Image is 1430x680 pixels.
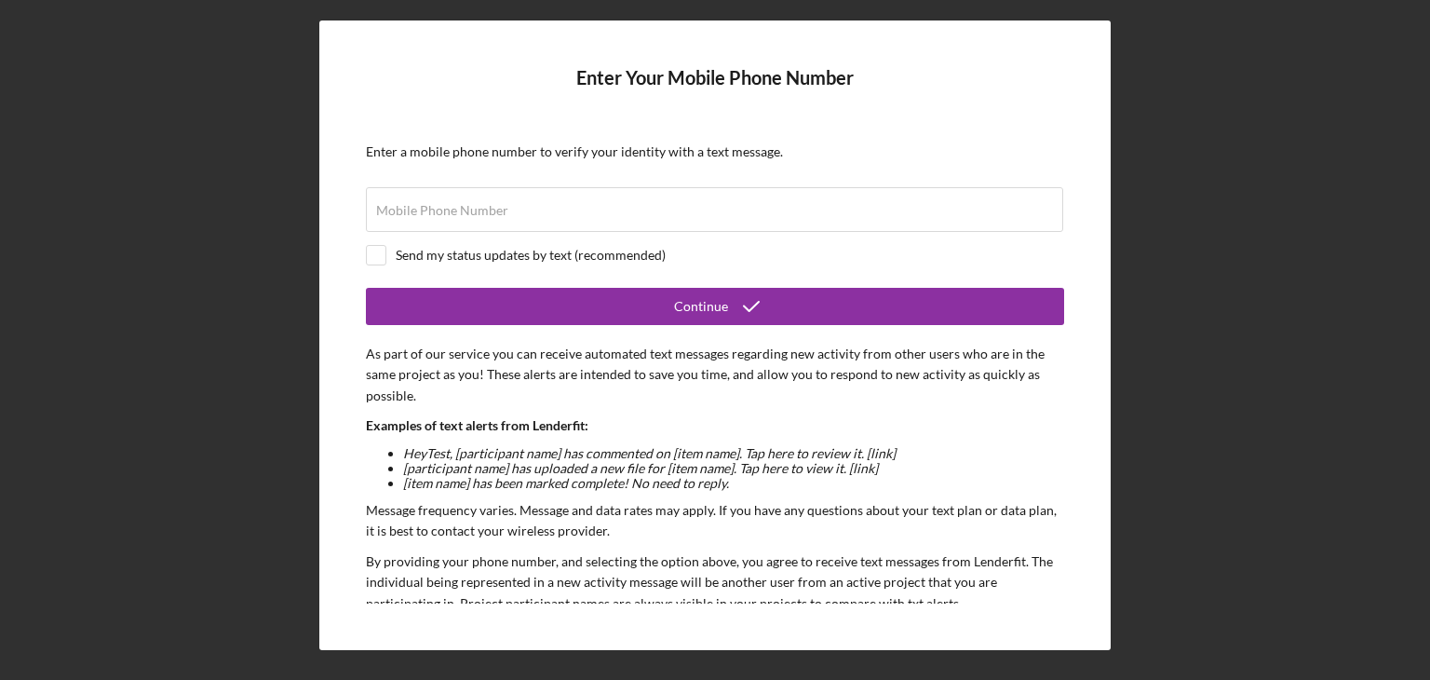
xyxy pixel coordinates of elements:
[366,415,1064,436] p: Examples of text alerts from Lenderfit:
[674,288,728,325] div: Continue
[366,500,1064,542] p: Message frequency varies. Message and data rates may apply. If you have any questions about your ...
[366,344,1064,406] p: As part of our service you can receive automated text messages regarding new activity from other ...
[376,203,508,218] label: Mobile Phone Number
[366,551,1064,614] p: By providing your phone number, and selecting the option above, you agree to receive text message...
[403,446,1064,461] li: Hey Test , [participant name] has commented on [item name]. Tap here to review it. [link]
[366,288,1064,325] button: Continue
[403,461,1064,476] li: [participant name] has uploaded a new file for [item name]. Tap here to view it. [link]
[366,67,1064,116] h4: Enter Your Mobile Phone Number
[403,476,1064,491] li: [item name] has been marked complete! No need to reply.
[366,144,1064,159] div: Enter a mobile phone number to verify your identity with a text message.
[396,248,666,263] div: Send my status updates by text (recommended)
